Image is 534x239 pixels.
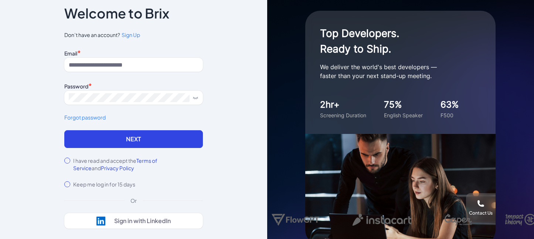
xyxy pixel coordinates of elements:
[320,26,468,57] h1: Top Developers. Ready to Ship.
[64,213,203,229] button: Sign in with LinkedIn
[469,210,493,216] div: Contact Us
[441,98,459,111] div: 63%
[73,157,203,172] label: I have read and accept the and
[120,31,140,39] a: Sign Up
[384,98,423,111] div: 75%
[64,31,203,39] span: Don’t have an account?
[122,31,140,38] span: Sign Up
[64,50,77,57] label: Email
[441,111,459,119] div: F500
[64,83,88,90] label: Password
[101,165,134,171] span: Privacy Policy
[125,197,143,204] div: Or
[320,98,366,111] div: 2hr+
[64,130,203,148] button: Next
[73,181,135,188] label: Keep me log in for 15 days
[320,111,366,119] div: Screening Duration
[320,63,468,80] p: We deliver the world's best developers — faster than your next stand-up meeting.
[466,193,496,223] button: Contact Us
[64,114,203,121] a: Forgot password
[64,7,169,19] p: Welcome to Brix
[384,111,423,119] div: English Speaker
[114,217,171,225] div: Sign in with LinkedIn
